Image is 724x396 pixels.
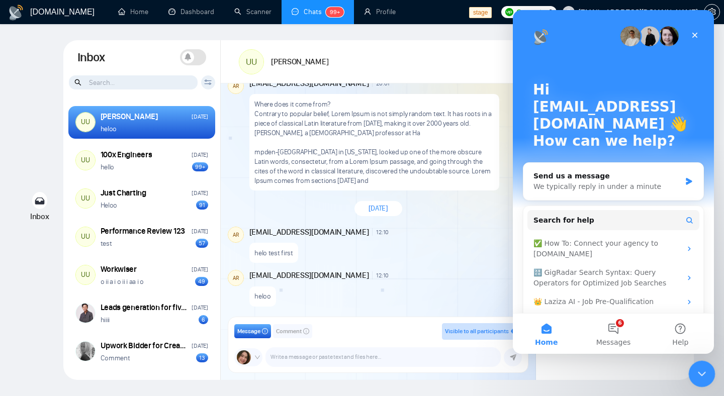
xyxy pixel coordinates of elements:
[513,10,714,354] iframe: Intercom live chat
[101,124,117,134] p: heloo
[249,270,369,281] span: [EMAIL_ADDRESS][DOMAIN_NAME]
[271,56,328,67] h1: [PERSON_NAME]
[77,49,105,66] h1: Inbox
[376,271,389,279] span: 12:10
[74,77,83,88] span: search
[192,162,208,171] div: 99+
[516,7,547,18] span: Connects:
[101,162,115,172] p: hello
[168,8,214,16] a: dashboardDashboard
[249,78,369,89] span: [EMAIL_ADDRESS][DOMAIN_NAME]
[249,227,369,238] span: [EMAIL_ADDRESS][DOMAIN_NAME]
[192,188,208,198] div: [DATE]
[445,328,509,335] span: Visible to all participants
[273,324,312,338] button: Commentinfo-circle
[364,8,396,16] a: userProfile
[376,79,390,87] span: 20:01
[101,302,189,313] div: Leads generation for fiverr
[76,342,95,361] img: Ellen Holmsten
[549,7,553,18] span: 0
[704,8,720,16] a: setting
[303,328,309,334] span: info-circle
[192,150,208,160] div: [DATE]
[101,111,158,122] div: [PERSON_NAME]
[76,227,95,246] div: UU
[8,5,24,21] img: logo
[76,113,95,132] div: UU
[505,8,513,16] img: upwork-logo.png
[192,341,208,351] div: [DATE]
[192,303,208,313] div: [DATE]
[369,204,388,213] span: [DATE]
[69,75,198,89] input: Search...
[228,78,243,93] div: AR
[199,315,208,324] div: 6
[376,228,389,236] span: 12:10
[76,304,95,323] img: Ari Sulistya
[234,324,271,338] button: Messageinfo-circle
[254,248,293,258] p: helo test first
[704,4,720,20] button: setting
[101,315,110,325] p: hiiii
[101,187,146,199] div: Just Charting
[101,149,152,160] div: 100x Engineers
[196,239,208,248] div: 57
[192,112,208,122] div: [DATE]
[565,9,572,16] span: user
[511,327,519,335] span: eye
[192,265,208,274] div: [DATE]
[101,201,118,210] p: Heloo
[192,227,208,236] div: [DATE]
[239,50,263,74] div: UU
[689,361,715,387] iframe: Intercom live chat
[237,327,260,336] span: Message
[101,277,144,286] p: o ii a i o ii i aa i o
[469,7,492,18] span: stage
[254,354,260,360] span: down
[292,8,344,16] a: messageChats99+
[196,353,208,362] div: 13
[195,277,208,286] div: 49
[254,291,271,301] p: heloo
[101,340,189,351] div: Upwork Bidder for Creative & High-Aesthetic Design Projects
[326,7,344,17] sup: 99+
[262,328,268,334] span: info-circle
[101,226,185,237] div: Performance Review 123
[228,270,243,285] div: AR
[276,327,302,336] span: Comment
[76,265,95,284] div: UU
[76,151,95,170] div: UU
[118,8,148,16] a: homeHome
[254,100,494,185] p: Where does it come from? Contrary to popular belief, Lorem Ipsum is not simply random text. It ha...
[30,212,49,221] span: Inbox
[228,227,243,242] div: AR
[101,353,130,363] p: Comment
[76,189,95,208] div: UU
[101,239,112,248] p: test
[234,8,271,16] a: searchScanner
[237,350,251,364] img: Andrian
